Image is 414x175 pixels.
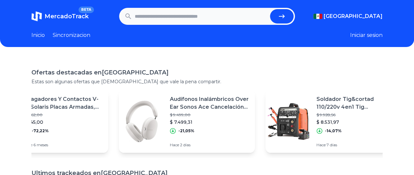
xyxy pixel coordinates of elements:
a: Inicio [31,31,45,39]
p: Apagadores Y Contactos V-10 Solaris Placas Armadas, Acrílico [23,95,103,111]
span: BETA [79,7,94,13]
a: Sincronizacion [53,31,90,39]
p: Hace 7 días [316,142,396,148]
img: MercadoTrack [31,11,42,22]
span: MercadoTrack [45,13,89,20]
img: Featured image [265,99,311,144]
button: Iniciar sesion [350,31,383,39]
img: Mexico [313,14,322,19]
p: -72,22% [32,128,49,134]
p: $ 9.499,00 [170,112,250,118]
a: Featured imageAudífonos Inalámbricos Over Ear Sonos Ace Cancelación Activa$ 9.499,00$ 7.499,31-21... [119,90,255,153]
img: Featured image [119,99,165,144]
p: $ 545,00 [23,119,103,125]
button: [GEOGRAPHIC_DATA] [313,12,383,20]
p: Hace 6 meses [23,142,103,148]
p: Soldador Tig&cortad 110/220v 4en1 Tig Pulso+tig+mma+cut 20cm [316,95,396,111]
p: $ 1.962,00 [23,112,103,118]
a: MercadoTrackBETA [31,11,89,22]
a: Featured imageSoldador Tig&cortad 110/220v 4en1 Tig Pulso+tig+mma+cut 20cm$ 9.928,56$ 8.531,97-14... [265,90,402,153]
p: -14,07% [325,128,342,134]
p: Estas son algunas ofertas que [DEMOGRAPHIC_DATA] que vale la pena compartir. [31,78,383,85]
p: Audífonos Inalámbricos Over Ear Sonos Ace Cancelación Activa [170,95,250,111]
p: Hace 2 días [170,142,250,148]
p: -21,05% [178,128,194,134]
span: [GEOGRAPHIC_DATA] [324,12,383,20]
p: $ 9.928,56 [316,112,396,118]
p: $ 7.499,31 [170,119,250,125]
h1: Ofertas destacadas en [GEOGRAPHIC_DATA] [31,68,383,77]
p: $ 8.531,97 [316,119,396,125]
